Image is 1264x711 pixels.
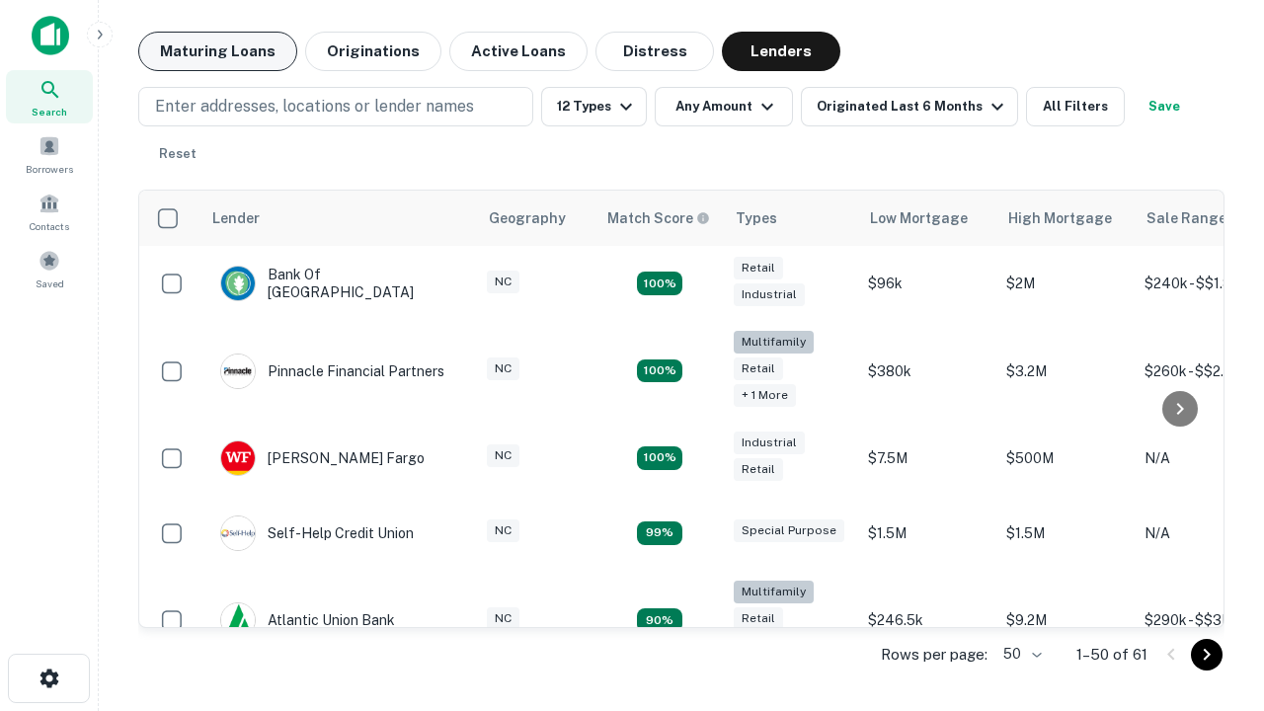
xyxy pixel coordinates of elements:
[1008,206,1112,230] div: High Mortgage
[477,191,595,246] th: Geography
[722,32,840,71] button: Lenders
[736,206,777,230] div: Types
[487,271,519,293] div: NC
[1146,206,1226,230] div: Sale Range
[858,321,996,421] td: $380k
[220,266,457,301] div: Bank Of [GEOGRAPHIC_DATA]
[138,87,533,126] button: Enter addresses, locations or lender names
[1191,639,1223,671] button: Go to next page
[200,191,477,246] th: Lender
[30,218,69,234] span: Contacts
[870,206,968,230] div: Low Mortgage
[36,276,64,291] span: Saved
[146,134,209,174] button: Reset
[595,191,724,246] th: Capitalize uses an advanced AI algorithm to match your search with the best lender. The match sco...
[26,161,73,177] span: Borrowers
[221,441,255,475] img: picture
[858,246,996,321] td: $96k
[221,603,255,637] img: picture
[734,357,783,380] div: Retail
[996,246,1135,321] td: $2M
[32,16,69,55] img: capitalize-icon.png
[32,104,67,119] span: Search
[996,421,1135,496] td: $500M
[221,267,255,300] img: picture
[487,444,519,467] div: NC
[858,191,996,246] th: Low Mortgage
[220,440,425,476] div: [PERSON_NAME] Fargo
[734,331,814,354] div: Multifamily
[996,571,1135,671] td: $9.2M
[734,384,796,407] div: + 1 more
[1076,643,1147,667] p: 1–50 of 61
[487,607,519,630] div: NC
[541,87,647,126] button: 12 Types
[858,421,996,496] td: $7.5M
[595,32,714,71] button: Distress
[734,432,805,454] div: Industrial
[221,516,255,550] img: picture
[996,191,1135,246] th: High Mortgage
[637,608,682,632] div: Matching Properties: 10, hasApolloMatch: undefined
[1165,553,1264,648] iframe: Chat Widget
[6,70,93,123] a: Search
[801,87,1018,126] button: Originated Last 6 Months
[734,581,814,603] div: Multifamily
[734,519,844,542] div: Special Purpose
[655,87,793,126] button: Any Amount
[305,32,441,71] button: Originations
[6,185,93,238] a: Contacts
[138,32,297,71] button: Maturing Loans
[996,496,1135,571] td: $1.5M
[858,496,996,571] td: $1.5M
[1133,87,1196,126] button: Save your search to get updates of matches that match your search criteria.
[995,640,1045,669] div: 50
[637,359,682,383] div: Matching Properties: 20, hasApolloMatch: undefined
[607,207,706,229] h6: Match Score
[637,521,682,545] div: Matching Properties: 11, hasApolloMatch: undefined
[220,602,395,638] div: Atlantic Union Bank
[487,357,519,380] div: NC
[449,32,588,71] button: Active Loans
[734,283,805,306] div: Industrial
[489,206,566,230] div: Geography
[724,191,858,246] th: Types
[6,242,93,295] a: Saved
[637,272,682,295] div: Matching Properties: 15, hasApolloMatch: undefined
[220,515,414,551] div: Self-help Credit Union
[734,257,783,279] div: Retail
[6,127,93,181] a: Borrowers
[881,643,987,667] p: Rows per page:
[607,207,710,229] div: Capitalize uses an advanced AI algorithm to match your search with the best lender. The match sco...
[212,206,260,230] div: Lender
[817,95,1009,118] div: Originated Last 6 Months
[996,321,1135,421] td: $3.2M
[734,458,783,481] div: Retail
[734,607,783,630] div: Retail
[487,519,519,542] div: NC
[637,446,682,470] div: Matching Properties: 14, hasApolloMatch: undefined
[1026,87,1125,126] button: All Filters
[858,571,996,671] td: $246.5k
[220,354,444,389] div: Pinnacle Financial Partners
[155,95,474,118] p: Enter addresses, locations or lender names
[221,355,255,388] img: picture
